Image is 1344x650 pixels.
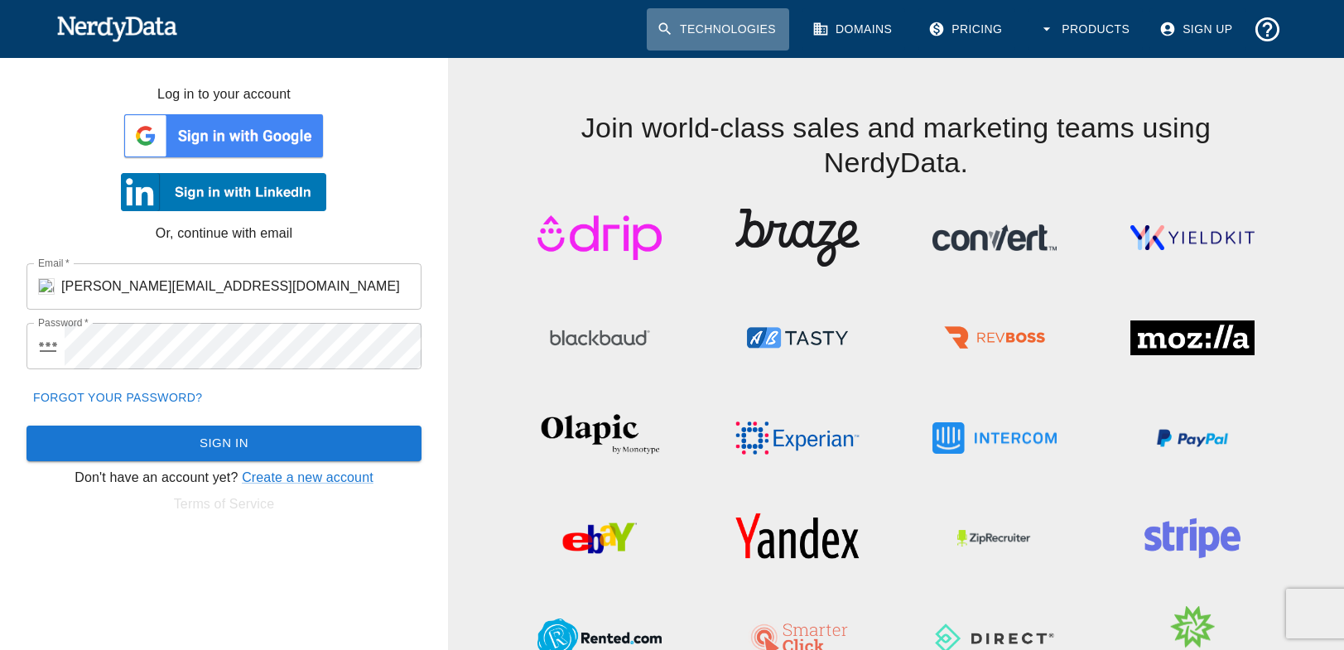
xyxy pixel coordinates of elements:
[537,301,662,375] img: Blackbaud
[56,12,178,45] img: NerdyData.com
[735,501,860,575] img: Yandex
[38,256,70,270] label: Email
[735,200,860,275] img: Braze
[537,501,662,575] img: eBay
[242,470,373,484] a: Create a new account
[26,383,209,413] a: Forgot your password?
[38,315,89,330] label: Password
[1028,8,1143,51] button: Products
[26,426,422,460] button: Sign In
[1130,200,1255,275] img: YieldKit
[1149,8,1245,51] a: Sign Up
[932,401,1057,475] img: Intercom
[647,8,789,51] a: Technologies
[802,8,905,51] a: Domains
[1130,401,1255,475] img: PayPal
[174,497,275,511] a: Terms of Service
[1130,301,1255,375] img: Mozilla
[1246,8,1289,51] button: Support and Documentation
[735,401,860,475] img: Experian
[918,8,1015,51] a: Pricing
[735,301,860,375] img: ABTasty
[537,401,662,475] img: Olapic
[932,301,1057,375] img: RevBoss
[38,278,55,295] img: our-hometown.com icon
[932,200,1057,275] img: Convert
[932,501,1057,575] img: ZipRecruiter
[501,58,1291,181] h4: Join world-class sales and marketing teams using NerdyData.
[1130,501,1255,575] img: Stripe
[537,200,662,275] img: Drip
